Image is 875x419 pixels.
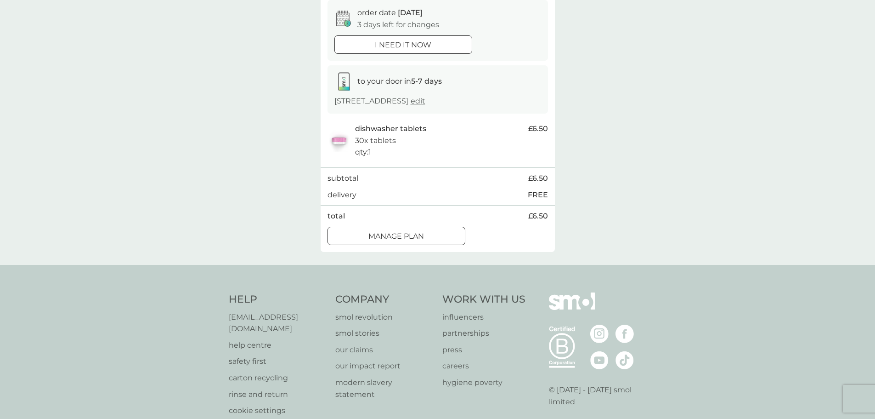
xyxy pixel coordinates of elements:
a: our impact report [335,360,433,372]
a: cookie settings [229,405,327,417]
a: carton recycling [229,372,327,384]
button: i need it now [334,35,472,54]
p: 30x tablets [355,135,396,147]
a: modern slavery statement [335,377,433,400]
a: rinse and return [229,389,327,401]
a: [EMAIL_ADDRESS][DOMAIN_NAME] [229,311,327,335]
p: FREE [528,189,548,201]
a: our claims [335,344,433,356]
span: £6.50 [528,172,548,184]
img: smol [549,293,595,324]
span: [DATE] [398,8,423,17]
p: 3 days left for changes [357,19,439,31]
p: order date [357,7,423,19]
a: safety first [229,356,327,367]
a: edit [411,97,425,105]
p: [STREET_ADDRESS] [334,95,425,107]
a: smol revolution [335,311,433,323]
h4: Work With Us [442,293,525,307]
p: subtotal [327,172,358,184]
p: total [327,210,345,222]
a: press [442,344,525,356]
button: Manage plan [327,227,465,245]
img: visit the smol Instagram page [590,325,609,343]
span: £6.50 [528,123,548,135]
span: to your door in [357,77,442,86]
span: £6.50 [528,210,548,222]
p: qty : 1 [355,146,371,158]
img: visit the smol Facebook page [615,325,634,343]
a: smol stories [335,327,433,339]
p: © [DATE] - [DATE] smol limited [549,384,647,408]
a: partnerships [442,327,525,339]
p: Manage plan [368,230,424,242]
p: dishwasher tablets [355,123,426,135]
a: influencers [442,311,525,323]
p: delivery [327,189,356,201]
a: careers [442,360,525,372]
strong: 5-7 days [411,77,442,86]
img: visit the smol Youtube page [590,351,609,369]
p: i need it now [375,39,431,51]
a: hygiene poverty [442,377,525,389]
h4: Help [229,293,327,307]
img: visit the smol Tiktok page [615,351,634,369]
a: help centre [229,339,327,351]
h4: Company [335,293,433,307]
